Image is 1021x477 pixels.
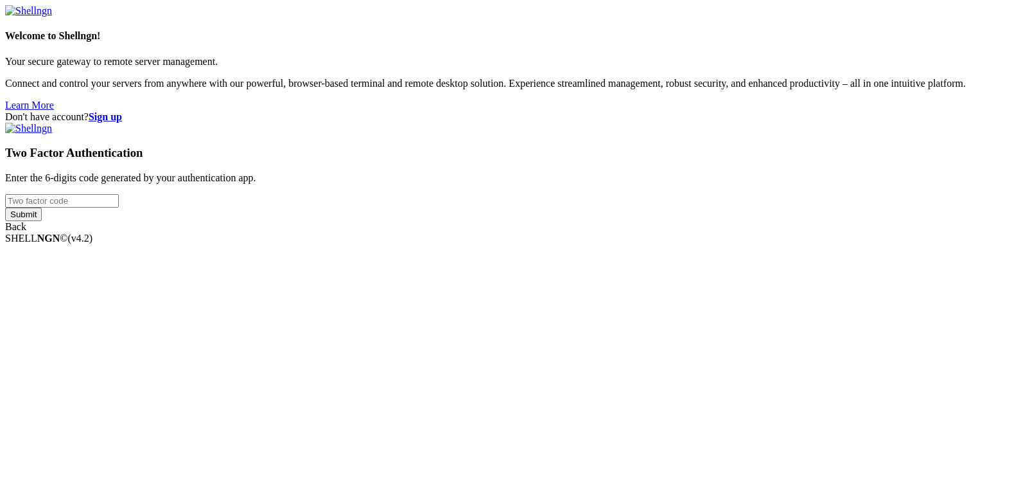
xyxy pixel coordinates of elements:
[5,221,26,232] a: Back
[5,111,1016,123] div: Don't have account?
[5,78,1016,89] p: Connect and control your servers from anywhere with our powerful, browser-based terminal and remo...
[5,194,119,208] input: Two factor code
[89,111,122,122] a: Sign up
[5,5,52,17] img: Shellngn
[5,146,1016,160] h3: Two Factor Authentication
[5,208,42,221] input: Submit
[5,233,92,244] span: SHELL ©
[5,123,52,134] img: Shellngn
[5,56,1016,67] p: Your secure gateway to remote server management.
[37,233,60,244] b: NGN
[5,100,54,111] a: Learn More
[68,233,93,244] span: 4.2.0
[5,172,1016,184] p: Enter the 6-digits code generated by your authentication app.
[5,30,1016,42] h4: Welcome to Shellngn!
